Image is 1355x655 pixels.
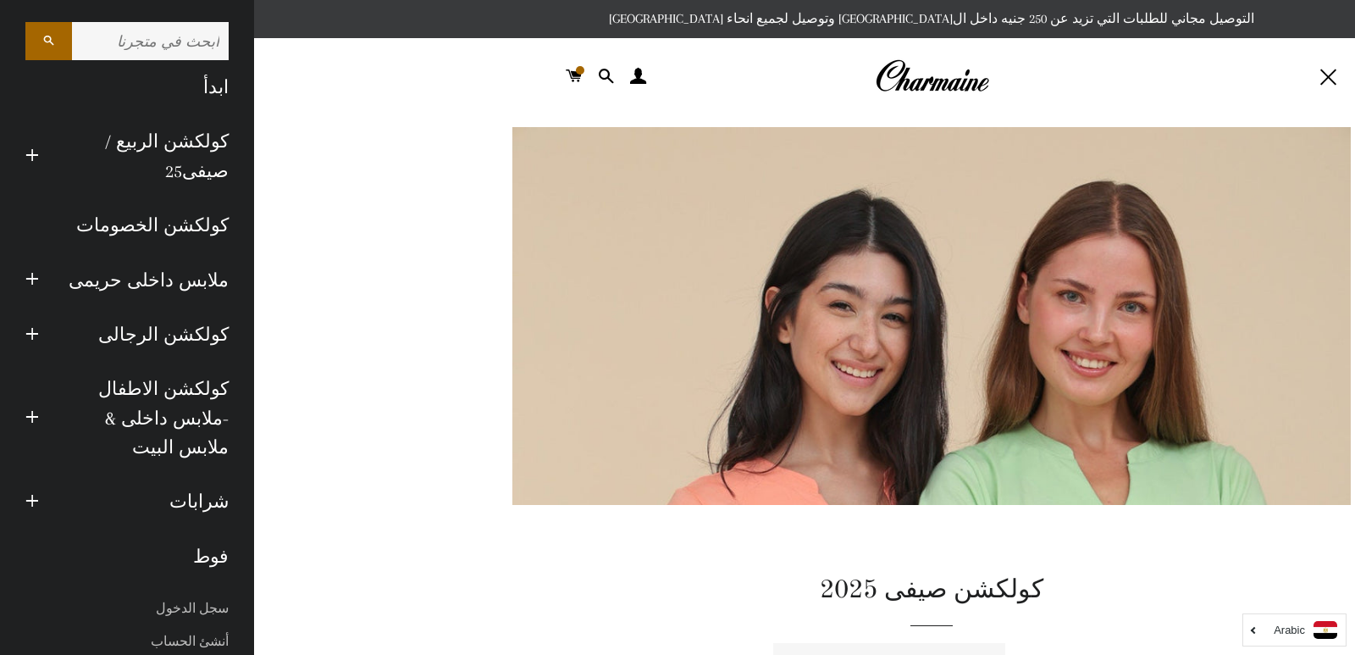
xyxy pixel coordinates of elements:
[52,114,241,198] a: كولكشن الربيع / صيفى25
[13,592,241,625] a: سجل الدخول
[52,475,241,529] a: شرابات
[875,58,989,95] img: Charmaine Egypt
[52,308,241,362] a: كولكشن الرجالى
[1252,621,1337,639] a: Arabic
[13,198,241,253] a: كولكشن الخصومات
[52,362,241,475] a: كولكشن الاطفال -ملابس داخلى & ملابس البيت
[1274,624,1305,636] i: Arabic
[72,22,229,60] input: ابحث في متجرنا
[52,253,241,308] a: ملابس داخلى حريمى
[13,60,241,114] a: ابدأ
[13,530,241,584] a: فوط
[512,573,1351,608] h1: كولكشن صيفى 2025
